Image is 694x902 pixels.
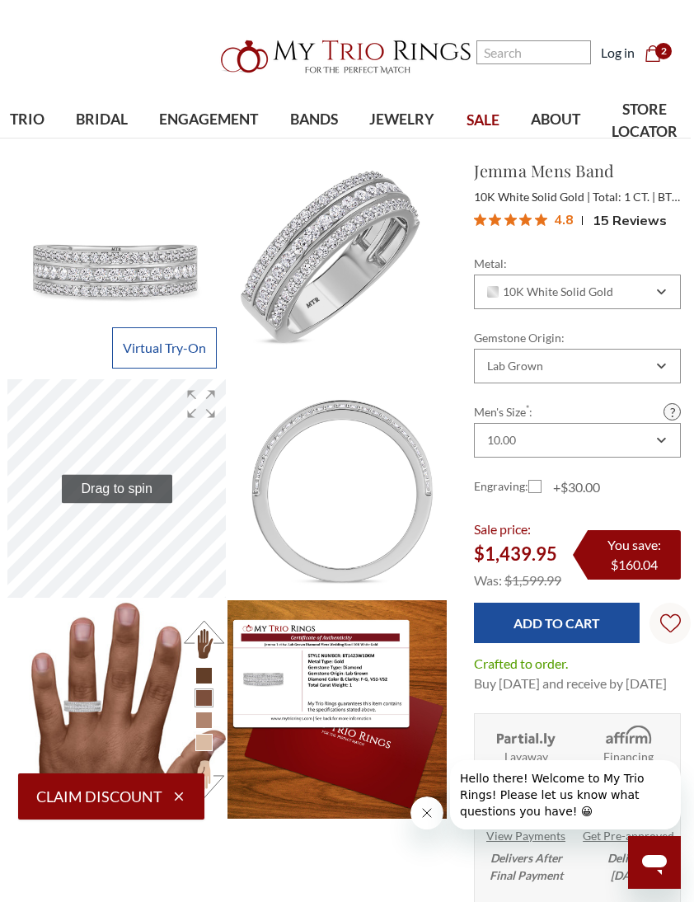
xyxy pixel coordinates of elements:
span: 10K White Solid Gold [474,190,590,204]
a: Wish Lists [649,603,691,644]
a: STORE LOCATOR [596,83,693,158]
div: Product gallery [7,379,226,598]
span: TRIO [10,109,45,130]
span: SALE [467,110,499,131]
span: 10K White Solid Gold [487,285,614,298]
a: SALE [450,94,514,148]
span: JEWELRY [369,109,434,130]
button: Claim Discount [18,773,204,820]
a: Size Guide [664,403,681,420]
strong: Financing [603,748,654,765]
svg: Wish Lists [660,561,681,685]
iframe: Close message [410,796,443,829]
img: Photo of Jemma 1 ct tw. Lab Grown Diamonds Mens Band 10K White Gold [BT1423WM] [227,379,446,598]
img: My Trio Rings [212,31,476,83]
span: $1,439.95 [474,543,557,565]
div: Lab Grown [487,359,543,373]
img: Photo of Jemma 1 ct tw. Lab Grown Diamonds Mens Band 10K White Gold [BT1423WM] [227,159,446,378]
img: Jemma 1 ct tw. Lab Grown Diamonds Mens Band 10K White Gold [227,600,446,819]
div: Combobox [474,423,681,458]
span: BRIDAL [76,109,128,130]
label: +$30.00 [528,477,600,497]
strong: Layaway [504,748,548,765]
img: Photo of Jemma 1 ct tw. Lab Grown Diamonds Mens Band 10K White Gold [BT1423WM] [7,159,226,378]
label: Men's Size : [474,403,681,420]
a: BRIDAL [60,93,143,147]
span: [DATE] [611,868,646,882]
a: View Payments [486,827,565,844]
span: 15 Reviews [593,208,667,233]
button: submenu toggle [19,147,35,148]
dt: Crafted to order. [474,654,568,674]
span: $1,599.99 [504,572,561,588]
a: ABOUT [515,93,596,147]
span: 2 [655,43,672,59]
a: Get Pre-approved [583,827,674,844]
img: Affirm [596,724,661,748]
label: Metal: [474,255,681,272]
li: Layaway [475,714,578,894]
input: Add to Cart [474,603,640,643]
em: Delivers After Final Payment [490,849,563,884]
span: 4.8 [554,209,574,229]
a: My Trio Rings [198,31,490,83]
a: Log in [601,43,635,63]
dd: Buy [DATE] and receive by [DATE] [474,674,667,693]
a: BANDS [274,93,354,147]
iframe: Button to launch messaging window [628,836,681,889]
button: submenu toggle [200,147,217,148]
a: Virtual Try-On [112,327,217,369]
span: ABOUT [531,109,580,130]
span: Total: 1 CT. [593,190,655,204]
a: JEWELRY [354,93,450,147]
em: Delivers [607,849,649,884]
div: Combobox [474,349,681,383]
a: Cart with 0 items [645,43,671,63]
div: Combobox [474,275,681,309]
iframe: Message from company [450,760,681,829]
button: submenu toggle [547,147,564,148]
span: BANDS [290,109,338,130]
svg: cart.cart_preview [645,45,661,62]
button: submenu toggle [306,147,322,148]
img: Layaway [494,724,559,748]
span: STORE LOCATOR [612,99,678,143]
input: Search and use arrows or TAB to navigate results [476,40,591,64]
span: Was: [474,572,502,588]
label: Engraving: [474,477,528,497]
span: You save: $160.04 [607,537,661,572]
img: Photo of Jemma 1 ct tw. Lab Grown Diamonds Mens Band 10K White Gold [BT1423WM] [HT-3] [7,600,226,819]
h1: Jemma Mens Band [474,158,681,183]
div: Item 1 [7,379,226,598]
li: Affirm [577,714,680,894]
span: Sale price: [474,521,531,537]
div: Enter fullscreen [176,379,226,429]
button: submenu toggle [394,147,410,148]
label: Gemstone Origin: [474,329,681,346]
div: 10.00 [487,434,516,447]
button: Rated 4.8 out of 5 stars from 15 reviews. Jump to reviews. [474,208,667,233]
a: ENGAGEMENT [143,93,274,147]
button: submenu toggle [94,147,110,148]
span: ENGAGEMENT [159,109,258,130]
